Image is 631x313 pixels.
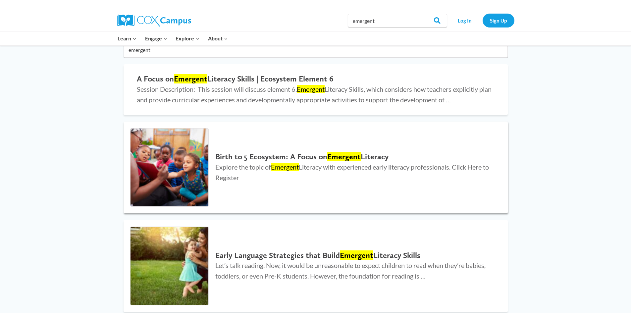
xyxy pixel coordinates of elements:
[141,31,172,45] button: Child menu of Engage
[327,152,361,161] mark: Emergent
[340,250,373,260] mark: Emergent
[137,85,492,104] span: Session Description: This session will discuss element 6, Literacy Skills, which considers how te...
[124,42,508,58] input: Search for...
[174,74,207,83] mark: Emergent
[131,227,209,305] img: Early Language Strategies that Build Emergent Literacy Skills
[483,14,514,27] a: Sign Up
[114,31,232,45] nav: Primary Navigation
[114,31,141,45] button: Child menu of Learn
[450,14,514,27] nav: Secondary Navigation
[117,15,191,26] img: Cox Campus
[204,31,232,45] button: Child menu of About
[137,74,495,84] h2: A Focus on Literacy Skills | Ecosystem Element 6
[297,85,325,93] mark: Emergent
[172,31,204,45] button: Child menu of Explore
[215,163,489,182] span: Explore the topic of Literacy with experienced early literacy professionals. Click Here to Register
[215,251,494,260] h2: Early Language Strategies that Build Literacy Skills
[450,14,479,27] a: Log In
[215,261,486,280] span: Let’s talk reading. Now, it would be unreasonable to expect children to read when they’re babies,...
[124,122,508,214] a: Birth to 5 Ecosystem: A Focus on Emergent Literacy Birth to 5 Ecosystem: A Focus onEmergentLitera...
[215,152,494,162] h2: Birth to 5 Ecosystem: A Focus on Literacy
[348,14,447,27] input: Search Cox Campus
[124,64,508,115] a: A Focus onEmergentLiteracy Skills | Ecosystem Element 6 Session Description: This session will di...
[271,163,299,171] mark: Emergent
[124,220,508,312] a: Early Language Strategies that Build Emergent Literacy Skills Early Language Strategies that Buil...
[131,129,209,207] img: Birth to 5 Ecosystem: A Focus on Emergent Literacy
